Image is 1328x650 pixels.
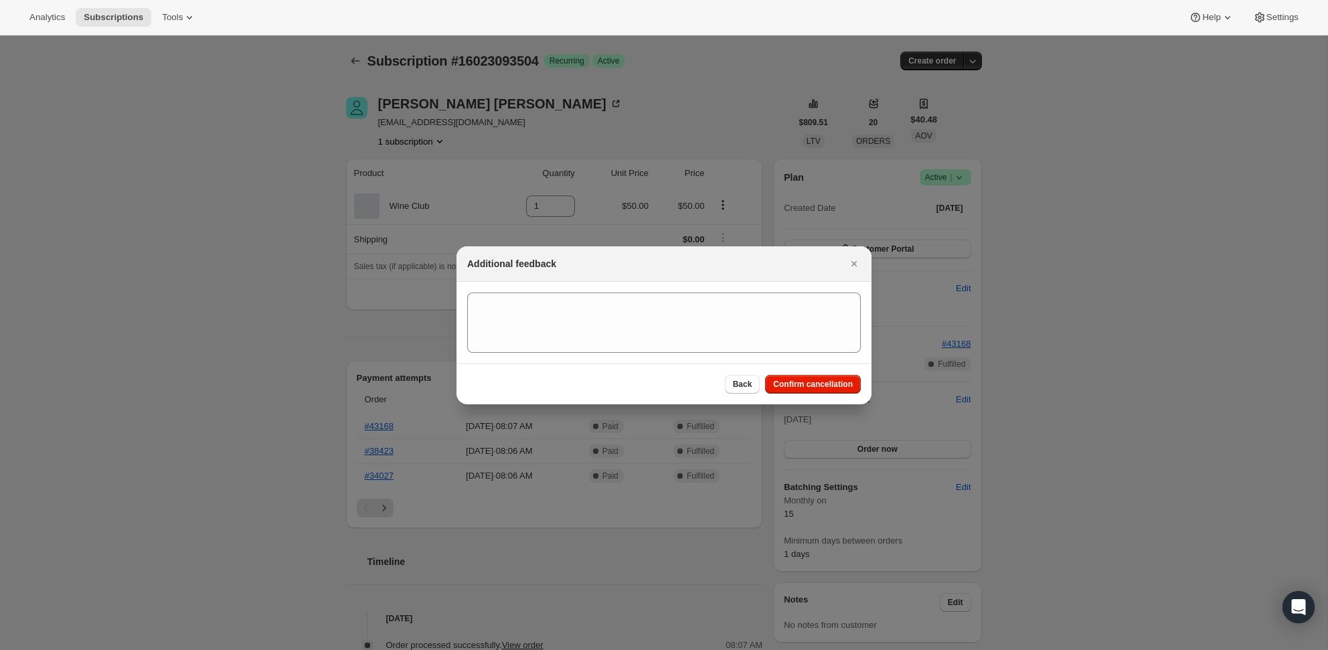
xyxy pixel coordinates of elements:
[467,257,556,270] h2: Additional feedback
[21,8,73,27] button: Analytics
[76,8,151,27] button: Subscriptions
[765,375,861,394] button: Confirm cancellation
[1245,8,1307,27] button: Settings
[84,12,143,23] span: Subscriptions
[1202,12,1220,23] span: Help
[725,375,760,394] button: Back
[154,8,204,27] button: Tools
[733,379,752,390] span: Back
[1282,591,1315,623] div: Open Intercom Messenger
[1266,12,1299,23] span: Settings
[162,12,183,23] span: Tools
[773,379,853,390] span: Confirm cancellation
[29,12,65,23] span: Analytics
[845,254,863,273] button: Close
[1181,8,1242,27] button: Help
